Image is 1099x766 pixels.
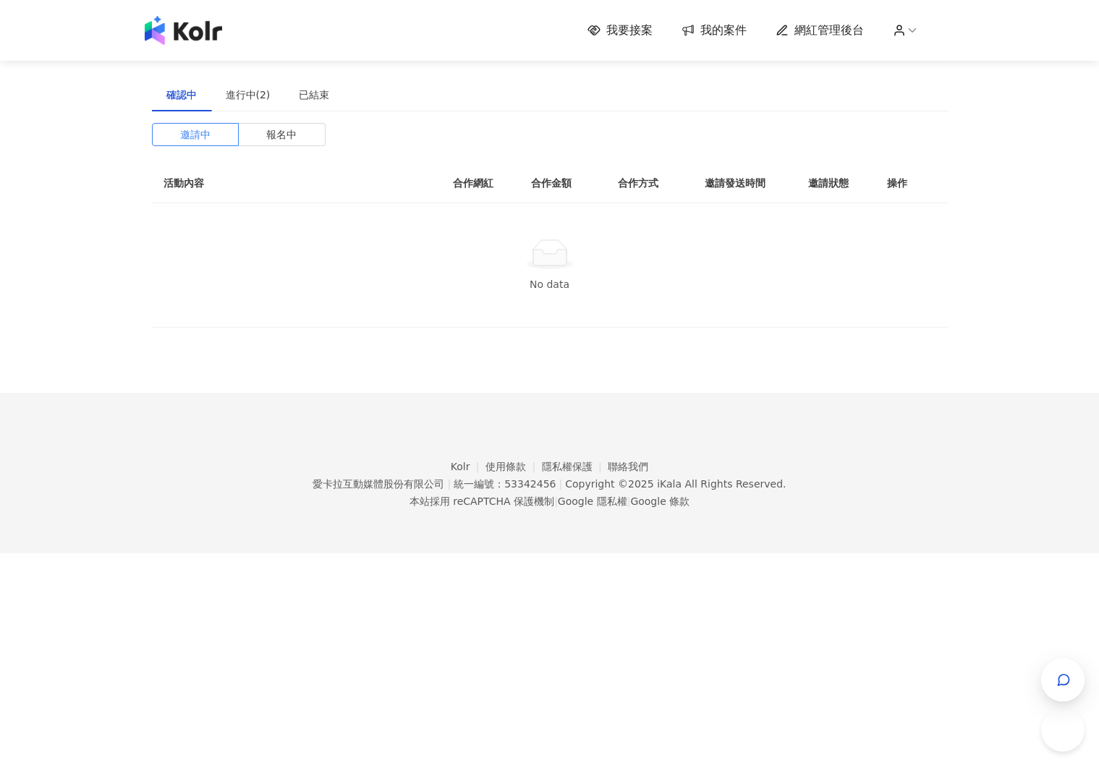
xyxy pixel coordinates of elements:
[1041,708,1085,752] iframe: Help Scout Beacon - Open
[180,124,211,145] span: 邀請中
[451,461,485,472] a: Kolr
[700,22,747,38] span: 我的案件
[166,87,197,103] div: 確認中
[776,22,864,38] a: 網紅管理後台
[627,495,631,507] span: |
[313,478,444,490] div: 愛卡拉互動媒體股份有限公司
[565,478,786,490] div: Copyright © 2025 All Rights Reserved.
[447,478,451,490] span: |
[682,22,747,38] a: 我的案件
[606,163,693,203] th: 合作方式
[693,163,797,203] th: 邀請發送時間
[559,478,562,490] span: |
[797,163,875,203] th: 邀請狀態
[554,495,558,507] span: |
[169,276,930,292] div: No data
[485,461,542,472] a: 使用條款
[454,478,556,490] div: 統一編號：53342456
[266,124,297,145] span: 報名中
[587,22,653,38] a: 我要接案
[152,163,441,203] th: 活動內容
[630,495,689,507] a: Google 條款
[410,493,689,510] span: 本站採用 reCAPTCHA 保護機制
[657,478,682,490] a: iKala
[794,22,864,38] span: 網紅管理後台
[606,22,653,38] span: 我要接案
[226,87,271,103] div: 進行中(2)
[608,461,648,472] a: 聯絡我們
[299,87,329,103] div: 已結束
[558,495,627,507] a: Google 隱私權
[875,163,948,203] th: 操作
[441,163,519,203] th: 合作網紅
[542,461,608,472] a: 隱私權保護
[145,16,222,45] img: logo
[519,163,606,203] th: 合作金額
